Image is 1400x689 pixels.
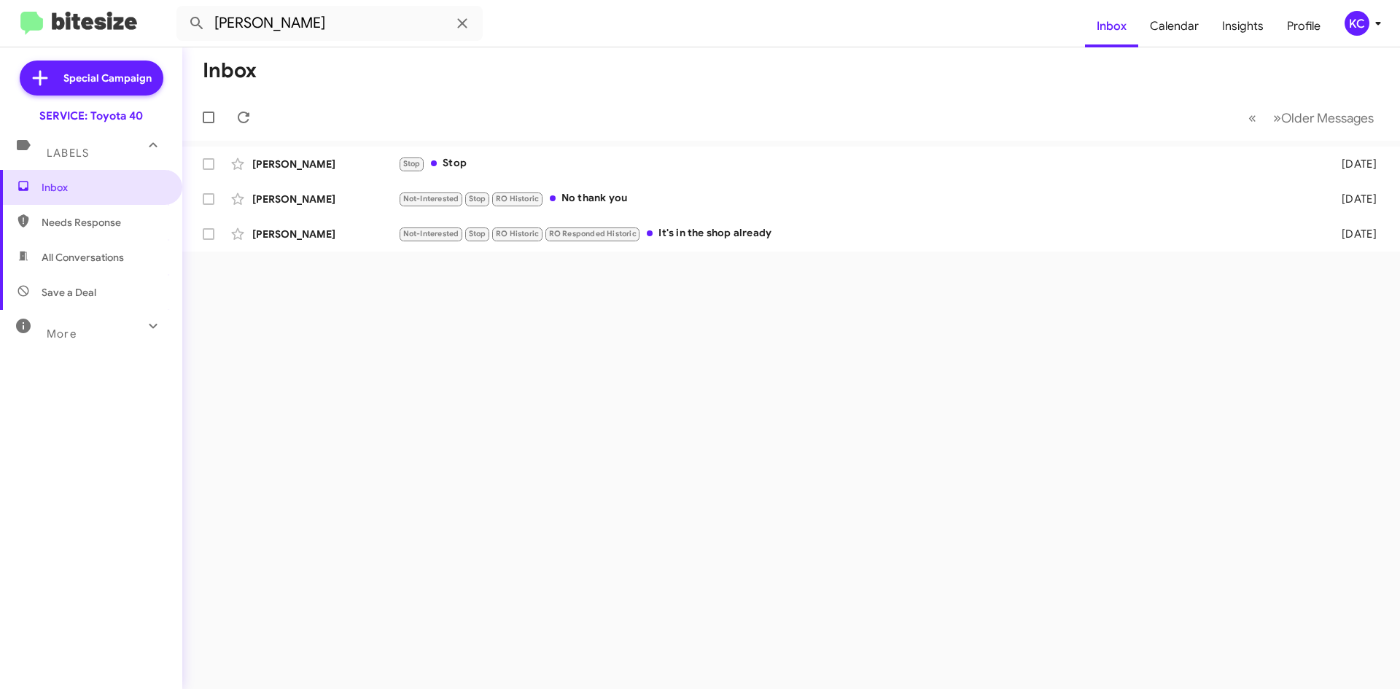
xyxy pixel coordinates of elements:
span: Stop [403,159,421,168]
div: [PERSON_NAME] [252,192,398,206]
span: Not-Interested [403,194,459,203]
button: Previous [1240,103,1265,133]
span: All Conversations [42,250,124,265]
span: Stop [469,194,486,203]
span: RO Responded Historic [549,229,637,238]
span: Stop [469,229,486,238]
span: Save a Deal [42,285,96,300]
div: [DATE] [1318,157,1388,171]
button: Next [1264,103,1382,133]
span: Older Messages [1281,110,1374,126]
span: RO Historic [496,229,539,238]
div: [PERSON_NAME] [252,227,398,241]
span: Not-Interested [403,229,459,238]
div: SERVICE: Toyota 40 [39,109,143,123]
span: « [1248,109,1256,127]
a: Insights [1210,5,1275,47]
a: Calendar [1138,5,1210,47]
span: Needs Response [42,215,166,230]
span: » [1273,109,1281,127]
div: KC [1345,11,1369,36]
a: Special Campaign [20,61,163,96]
div: No thank you [398,190,1318,207]
span: More [47,327,77,340]
span: Inbox [42,180,166,195]
a: Inbox [1085,5,1138,47]
nav: Page navigation example [1240,103,1382,133]
div: [PERSON_NAME] [252,157,398,171]
span: Special Campaign [63,71,152,85]
span: RO Historic [496,194,539,203]
span: Labels [47,147,89,160]
div: It's in the shop already [398,225,1318,242]
h1: Inbox [203,59,257,82]
div: Stop [398,155,1318,172]
div: [DATE] [1318,192,1388,206]
a: Profile [1275,5,1332,47]
div: [DATE] [1318,227,1388,241]
button: KC [1332,11,1384,36]
input: Search [176,6,483,41]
